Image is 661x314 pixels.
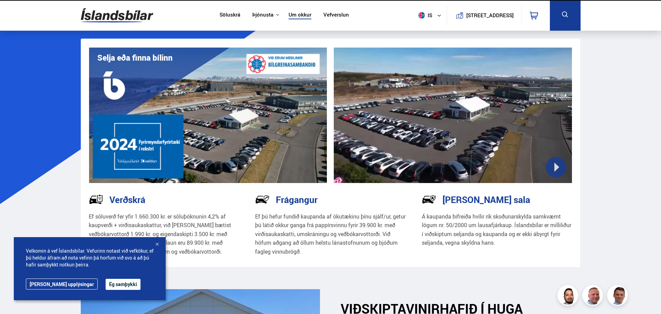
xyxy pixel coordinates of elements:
span: Velkomin á vef Íslandsbílar. Vefurinn notast við vefkökur, ef þú heldur áfram að nota vefinn þá h... [26,247,154,268]
a: [STREET_ADDRESS] [450,6,517,25]
a: Söluskrá [220,12,240,19]
button: is [416,5,447,26]
a: Vefverslun [323,12,349,19]
a: [PERSON_NAME] upplýsingar [26,278,98,290]
img: G0Ugv5HjCgRt.svg [81,4,153,27]
button: [STREET_ADDRESS] [469,12,511,18]
button: Þjónusta [252,12,273,18]
span: is [416,12,433,19]
img: siFngHWaQ9KaOqBr.png [583,286,604,307]
a: Um okkur [289,12,311,19]
img: eKx6w-_Home_640_.png [89,48,327,183]
h1: Selja eða finna bílinn [97,53,173,62]
img: svg+xml;base64,PHN2ZyB4bWxucz0iaHR0cDovL3d3dy53My5vcmcvMjAwMC9zdmciIHdpZHRoPSI1MTIiIGhlaWdodD0iNT... [418,12,425,19]
img: nhp88E3Fdnt1Opn2.png [558,286,579,307]
button: Ég samþykki [106,279,140,290]
h3: Verðskrá [109,194,145,205]
p: Ef þú hefur fundið kaupanda af ökutækinu þínu sjálf/ur, getur þú látið okkur ganga frá pappírsvin... [255,212,406,256]
p: Ef söluverð fer yfir 1.660.300 kr. er söluþóknunin 4,2% af kaupverði + virðisaukaskattur, við [PE... [89,212,240,256]
img: NP-R9RrMhXQFCiaa.svg [255,192,270,206]
h3: [PERSON_NAME] sala [443,194,530,205]
img: -Svtn6bYgwAsiwNX.svg [422,192,436,206]
img: tr5P-W3DuiFaO7aO.svg [89,192,103,206]
img: FbJEzSuNWCJXmdc-.webp [608,286,629,307]
p: Á kaupanda bifreiða hvílir rík skoðunarskylda samkvæmt lögum nr. 50/2000 um lausafjárkaup. Ísland... [422,212,573,247]
h3: Frágangur [276,194,318,205]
